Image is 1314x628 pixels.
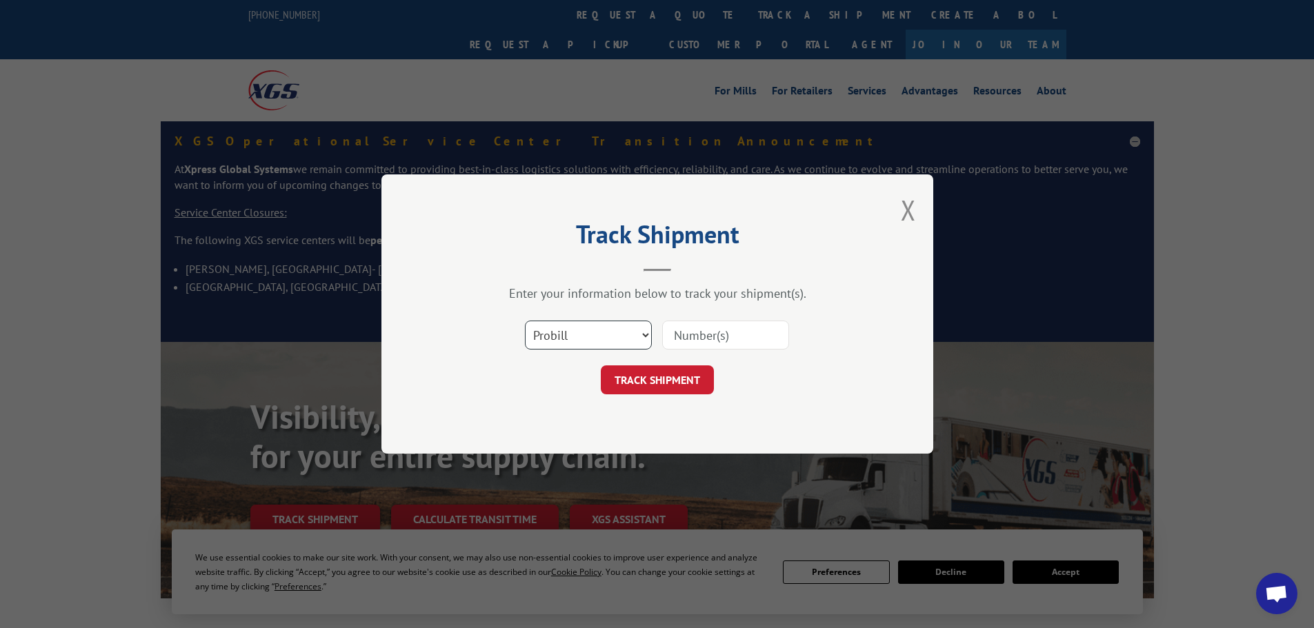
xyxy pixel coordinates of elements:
h2: Track Shipment [450,225,864,251]
button: TRACK SHIPMENT [601,365,714,394]
button: Close modal [901,192,916,228]
input: Number(s) [662,321,789,350]
div: Enter your information below to track your shipment(s). [450,285,864,301]
a: Open chat [1256,573,1297,614]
